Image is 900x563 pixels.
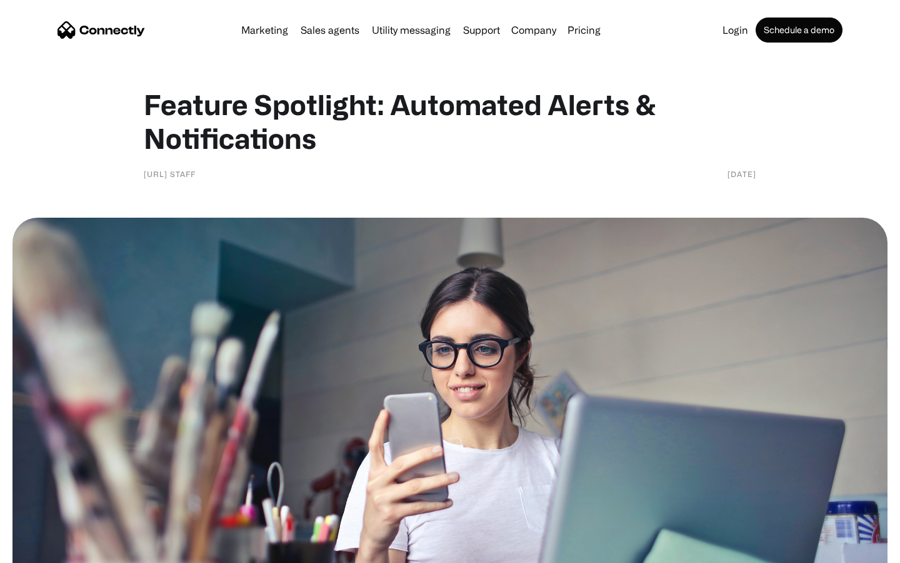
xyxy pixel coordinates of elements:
a: Utility messaging [367,25,456,35]
a: Support [458,25,505,35]
a: Pricing [562,25,606,35]
a: Login [717,25,753,35]
a: Schedule a demo [756,18,842,43]
ul: Language list [25,541,75,559]
a: Sales agents [296,25,364,35]
div: [DATE] [727,168,756,180]
div: [URL] staff [144,168,196,180]
a: Marketing [236,25,293,35]
div: Company [511,21,556,39]
aside: Language selected: English [12,541,75,559]
h1: Feature Spotlight: Automated Alerts & Notifications [144,88,756,155]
